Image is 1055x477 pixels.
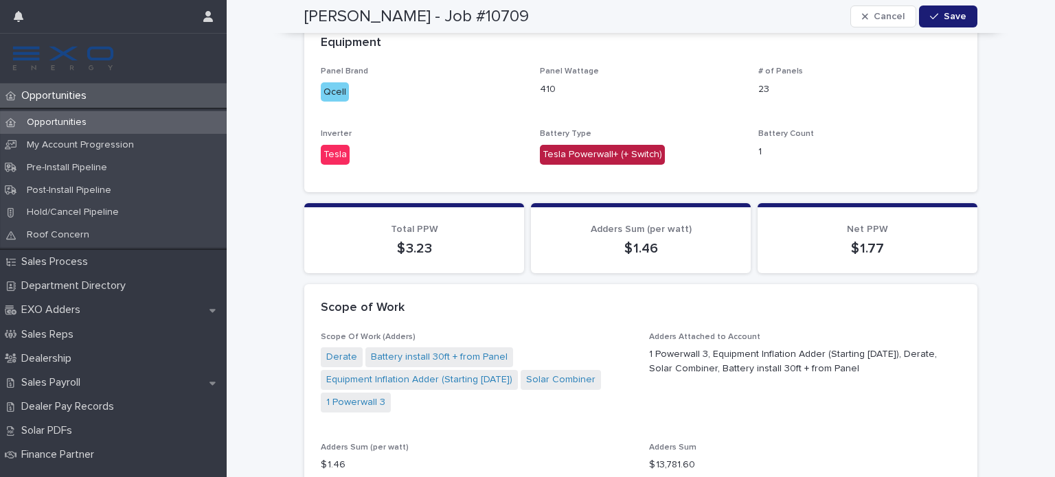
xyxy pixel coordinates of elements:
span: Inverter [321,130,352,138]
a: Battery install 30ft + from Panel [371,350,508,364]
button: Save [919,5,977,27]
p: Roof Concern [16,229,100,241]
div: Tesla Powerwall+ (+ Switch) [540,145,665,165]
p: Sales Reps [16,328,84,341]
span: Adders Sum (per watt) [591,224,692,234]
p: Post-Install Pipeline [16,185,122,196]
p: $ 1.46 [547,240,734,257]
p: Pre-Install Pipeline [16,162,118,174]
p: $ 1.77 [774,240,961,257]
span: Cancel [874,12,905,21]
p: Department Directory [16,279,137,292]
span: Adders Sum (per watt) [321,443,409,452]
p: EXO Adders [16,303,91,316]
span: Battery Count [758,130,814,138]
p: Hold/Cancel Pipeline [16,207,130,218]
a: 1 Powerwall 3 [326,395,385,410]
button: Cancel [850,5,916,27]
span: Battery Type [540,130,591,138]
p: Solar PDFs [16,424,83,437]
p: Opportunities [16,117,98,128]
p: Dealership [16,352,82,365]
a: Derate [326,350,357,364]
h2: Scope of Work [321,301,405,316]
a: Equipment Inflation Adder (Starting [DATE]) [326,373,512,387]
p: Dealer Pay Records [16,400,125,413]
span: Panel Brand [321,67,368,75]
p: $ 3.23 [321,240,508,257]
h2: Equipment [321,36,381,51]
span: Scope Of Work (Adders) [321,333,416,341]
span: Save [944,12,966,21]
span: # of Panels [758,67,803,75]
span: Net PPW [847,224,888,234]
p: $ 1.46 [321,458,633,472]
p: Finance Partner [16,448,105,461]
p: Opportunities [16,89,98,102]
p: 1 Powerwall 3, Equipment Inflation Adder (Starting [DATE]), Derate, Solar Combiner, Battery insta... [649,347,961,376]
div: Qcell [321,82,349,102]
p: My Account Progression [16,139,145,151]
span: Panel Wattage [540,67,599,75]
p: 410 [540,82,742,97]
p: Sales Process [16,255,99,268]
a: Solar Combiner [526,373,595,387]
div: Tesla [321,145,350,165]
p: $ 13,781.60 [649,458,961,472]
span: Total PPW [391,224,438,234]
p: 1 [758,145,961,159]
img: FKS5r6ZBThi8E5hshIGi [11,45,115,72]
p: 23 [758,82,961,97]
p: Sales Payroll [16,376,91,389]
span: Adders Sum [649,443,696,452]
h2: [PERSON_NAME] - Job #10709 [304,7,529,27]
span: Adders Attached to Account [649,333,760,341]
